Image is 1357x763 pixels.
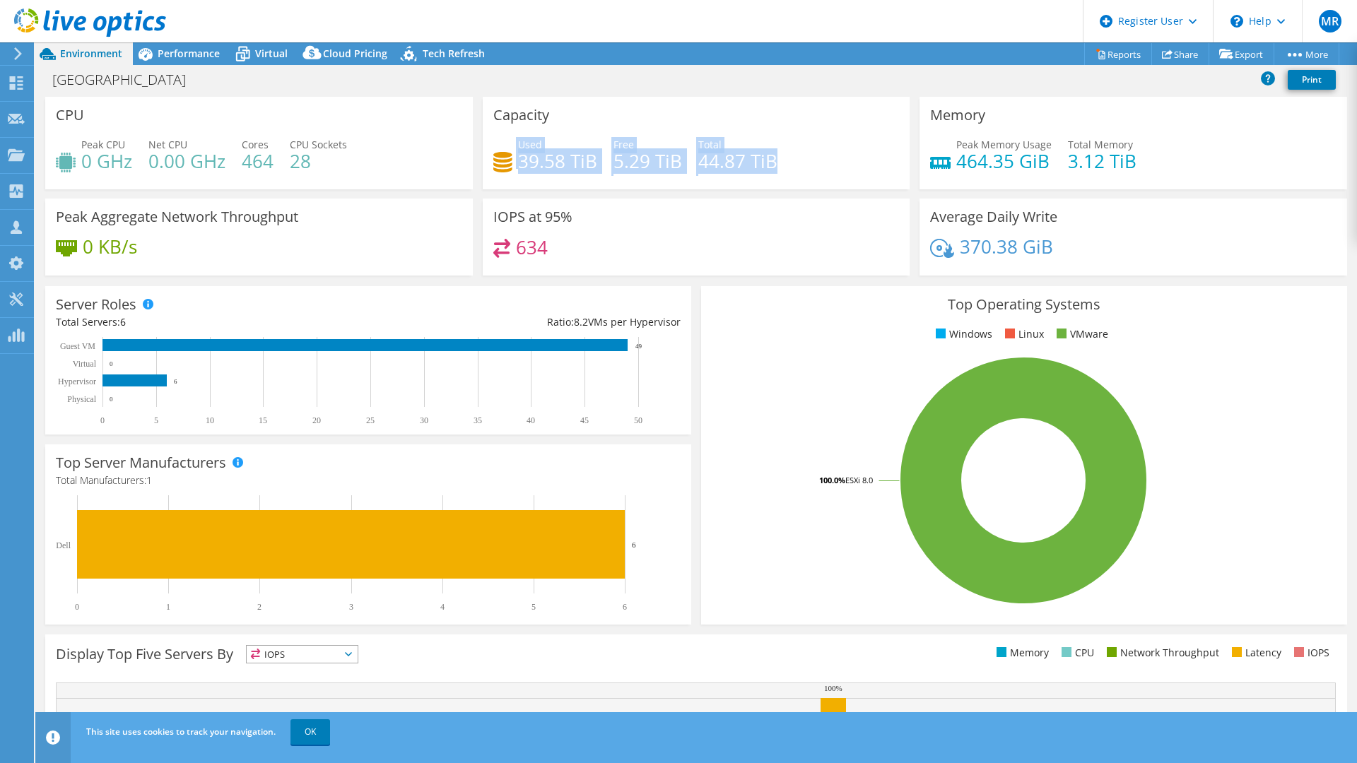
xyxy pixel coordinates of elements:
li: Network Throughput [1103,645,1219,661]
tspan: 100.0% [819,475,845,485]
text: 35 [474,415,482,425]
a: Export [1209,43,1274,65]
a: OK [290,719,330,745]
h4: 0 GHz [81,153,132,169]
span: Total Memory [1068,138,1133,151]
h4: 39.58 TiB [518,153,597,169]
h3: IOPS at 95% [493,209,572,225]
li: Latency [1228,645,1281,661]
span: Cloud Pricing [323,47,387,60]
text: Virtual [73,359,97,369]
text: 5 [531,602,536,612]
span: This site uses cookies to track your navigation. [86,726,276,738]
h3: Average Daily Write [930,209,1057,225]
h3: Capacity [493,107,549,123]
a: Print [1288,70,1336,90]
a: Reports [1084,43,1152,65]
h3: Top Operating Systems [712,297,1337,312]
text: Hypervisor [58,377,96,386]
span: Virtual [255,47,288,60]
h4: 0.00 GHz [148,153,225,169]
text: 0 [75,602,79,612]
text: 45 [580,415,589,425]
li: Memory [993,645,1049,661]
text: 25 [366,415,375,425]
span: CPU Sockets [290,138,347,151]
span: Peak CPU [81,138,125,151]
text: 2 [257,602,262,612]
span: Used [518,138,542,151]
span: Net CPU [148,138,187,151]
text: 6 [623,602,627,612]
span: Total [698,138,722,151]
h1: [GEOGRAPHIC_DATA] [46,72,208,88]
text: 6 [174,378,177,385]
h3: Top Server Manufacturers [56,455,226,471]
text: 0 [100,415,105,425]
h3: Server Roles [56,297,136,312]
li: Windows [932,326,992,342]
span: Tech Refresh [423,47,485,60]
span: Free [613,138,634,151]
span: IOPS [247,646,358,663]
h4: 44.87 TiB [698,153,777,169]
text: 0 [110,396,113,403]
h4: 634 [516,239,548,255]
text: 1 [166,602,170,612]
text: 50 [634,415,642,425]
h3: Peak Aggregate Network Throughput [56,209,298,225]
text: 4 [440,602,445,612]
div: Ratio: VMs per Hypervisor [368,314,681,330]
text: 100% [824,684,842,692]
span: 8.2 [574,315,588,329]
h3: Memory [930,107,985,123]
span: Performance [158,47,220,60]
text: Guest VM [60,341,95,351]
span: 1 [146,473,152,487]
li: VMware [1053,326,1108,342]
text: Physical [67,394,96,404]
text: 15 [259,415,267,425]
h3: CPU [56,107,84,123]
span: Cores [242,138,269,151]
h4: 0 KB/s [83,239,137,254]
text: 40 [527,415,535,425]
h4: 464 [242,153,274,169]
text: Dell [56,540,71,550]
tspan: ESXi 8.0 [845,475,873,485]
h4: 28 [290,153,347,169]
text: 10 [206,415,214,425]
svg: \n [1230,15,1243,28]
h4: 3.12 TiB [1068,153,1136,169]
text: 3 [349,602,353,612]
text: 20 [312,415,321,425]
text: 30 [420,415,428,425]
a: Share [1151,43,1209,65]
span: MR [1319,10,1341,32]
span: Environment [60,47,122,60]
text: 6 [632,540,636,549]
text: 5 [154,415,158,425]
h4: 464.35 GiB [956,153,1052,169]
div: Total Servers: [56,314,368,330]
li: Linux [1001,326,1044,342]
h4: 5.29 TiB [613,153,682,169]
text: 0 [110,360,113,367]
li: CPU [1058,645,1094,661]
a: More [1274,43,1339,65]
h4: 370.38 GiB [960,239,1053,254]
h4: Total Manufacturers: [56,473,681,488]
li: IOPS [1291,645,1329,661]
span: Peak Memory Usage [956,138,1052,151]
span: 6 [120,315,126,329]
text: 49 [635,343,642,350]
